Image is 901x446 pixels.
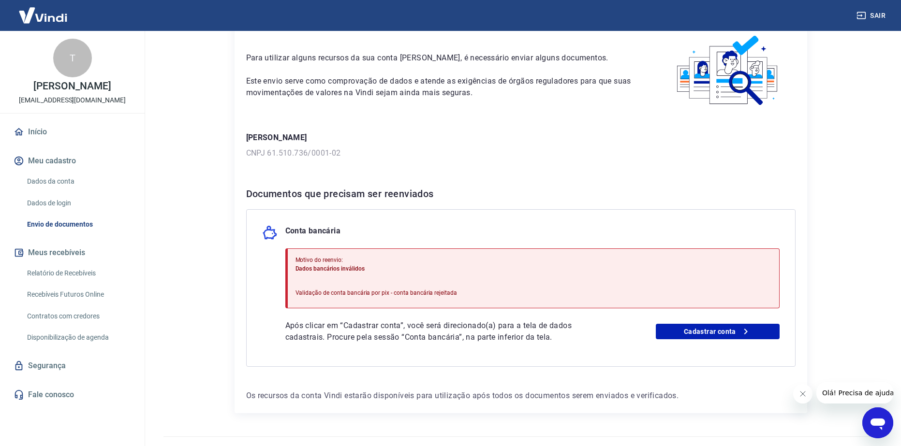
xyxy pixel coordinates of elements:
[23,328,133,347] a: Disponibilização de agenda
[246,132,796,144] p: [PERSON_NAME]
[246,75,637,99] p: Este envio serve como comprovação de dados e atende as exigências de órgãos reguladores para que ...
[53,39,92,77] div: T
[295,288,458,297] p: Validação de conta bancária por pix - conta bancária rejeitada
[12,121,133,143] a: Início
[33,81,111,91] p: [PERSON_NAME]
[6,7,81,14] span: Olá! Precisa de ajuda?
[12,0,74,30] img: Vindi
[12,242,133,263] button: Meus recebíveis
[656,324,780,339] a: Cadastrar conta
[246,147,796,159] p: CNPJ 61.510.736/0001-02
[12,384,133,405] a: Fale conosco
[246,52,637,64] p: Para utilizar alguns recursos da sua conta [PERSON_NAME], é necessário enviar alguns documentos.
[246,390,796,402] p: Os recursos da conta Vindi estarão disponíveis para utilização após todos os documentos serem env...
[295,265,365,272] span: Dados bancários inválidos
[246,186,796,201] h6: Documentos que precisam ser reenviados
[23,215,133,234] a: Envio de documentos
[23,263,133,283] a: Relatório de Recebíveis
[23,285,133,304] a: Recebíveis Futuros Online
[19,95,126,105] p: [EMAIL_ADDRESS][DOMAIN_NAME]
[23,172,133,191] a: Dados da conta
[816,382,893,403] iframe: Mensagem da empresa
[23,306,133,326] a: Contratos com credores
[12,150,133,172] button: Meu cadastro
[661,33,796,109] img: waiting_documents.41d9841a9773e5fdf392cede4d13b617.svg
[285,320,606,343] p: Após clicar em “Cadastrar conta”, você será direcionado(a) para a tela de dados cadastrais. Procu...
[12,355,133,376] a: Segurança
[23,193,133,213] a: Dados de login
[793,384,812,403] iframe: Fechar mensagem
[855,7,889,25] button: Sair
[295,256,458,264] p: Motivo do reenvio:
[862,407,893,438] iframe: Botão para abrir a janela de mensagens
[285,225,341,241] p: Conta bancária
[262,225,278,241] img: money_pork.0c50a358b6dafb15dddc3eea48f23780.svg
